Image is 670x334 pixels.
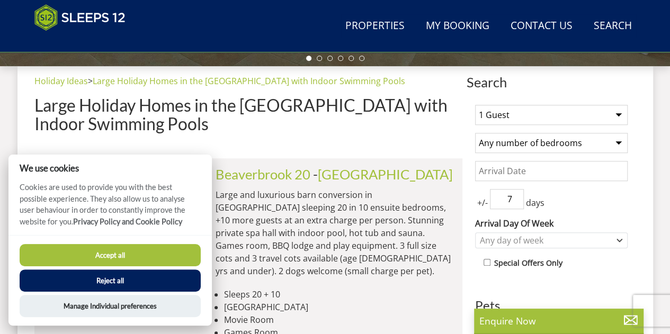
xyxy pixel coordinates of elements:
[216,166,310,182] a: Beaverbrook 20
[224,301,454,313] li: [GEOGRAPHIC_DATA]
[313,166,453,182] span: -
[494,257,562,269] label: Special Offers Only
[20,244,201,266] button: Accept all
[467,75,636,89] span: Search
[477,234,614,246] div: Any day of week
[589,14,636,38] a: Search
[475,161,628,181] input: Arrival Date
[88,75,93,87] span: >
[34,4,126,31] img: Sleeps 12
[8,182,212,235] p: Cookies are used to provide you with the best possible experience. They also allow us to analyse ...
[34,75,88,87] a: Holiday Ideas
[422,14,494,38] a: My Booking
[73,217,182,226] a: Privacy Policy and Cookie Policy
[318,166,453,182] a: [GEOGRAPHIC_DATA]
[20,295,201,317] button: Manage Individual preferences
[524,196,547,209] span: days
[20,269,201,292] button: Reject all
[475,196,490,209] span: +/-
[34,96,462,133] h1: Large Holiday Homes in the [GEOGRAPHIC_DATA] with Indoor Swimming Pools
[341,14,409,38] a: Properties
[475,299,628,312] h3: Pets
[475,232,628,248] div: Combobox
[29,37,140,46] iframe: Customer reviews powered by Trustpilot
[506,14,577,38] a: Contact Us
[475,217,628,230] label: Arrival Day Of Week
[8,163,212,173] h2: We use cookies
[479,314,638,328] p: Enquire Now
[224,313,454,326] li: Movie Room
[93,75,405,87] a: Large Holiday Homes in the [GEOGRAPHIC_DATA] with Indoor Swimming Pools
[224,288,454,301] li: Sleeps 20 + 10
[216,188,454,277] p: Large and luxurious barn conversion in [GEOGRAPHIC_DATA] sleeping 20 in 10 ensuite bedrooms, +10 ...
